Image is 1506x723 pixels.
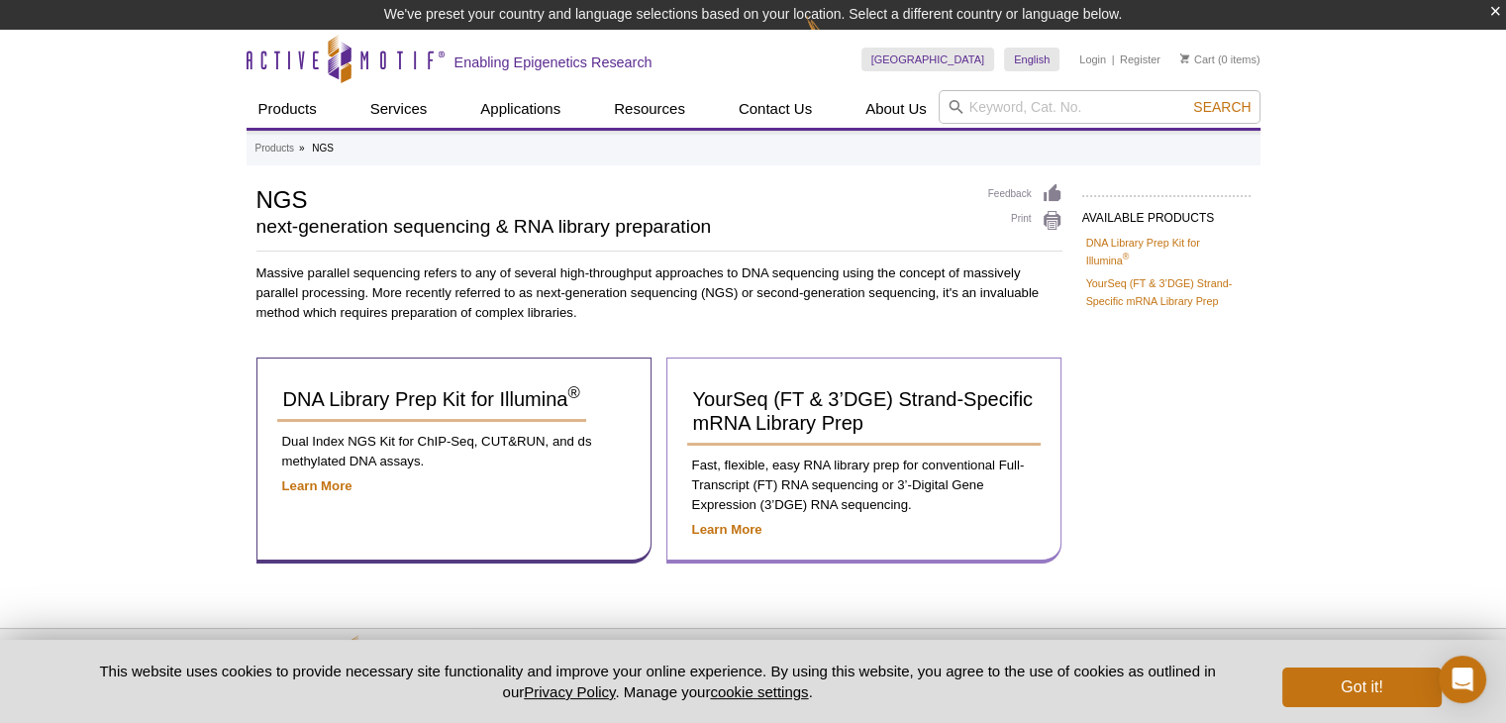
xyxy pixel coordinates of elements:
a: Print [988,210,1062,232]
a: YourSeq (FT & 3’DGE) Strand-Specific mRNA Library Prep [1086,274,1247,310]
a: Services [358,90,440,128]
p: Dual Index NGS Kit for ChIP-Seq, CUT&RUN, and ds methylated DNA assays. [277,432,631,471]
h1: NGS [256,183,968,213]
p: Massive parallel sequencing refers to any of several high-throughput approaches to DNA sequencing... [256,263,1062,323]
a: English [1004,48,1059,71]
img: Change Here [806,15,858,61]
h2: next-generation sequencing & RNA library preparation [256,218,968,236]
h2: Enabling Epigenetics Research [454,53,653,71]
a: Products [255,140,294,157]
p: This website uses cookies to provide necessary site functionality and improve your online experie... [65,661,1251,702]
a: DNA Library Prep Kit for Illumina® [277,378,586,422]
a: About Us [853,90,939,128]
a: Resources [602,90,697,128]
img: Your Cart [1180,53,1189,63]
a: Privacy Policy [524,683,615,700]
li: (0 items) [1180,48,1260,71]
a: Products [247,90,329,128]
button: Got it! [1282,668,1441,707]
a: Contact Us [727,90,824,128]
a: Cart [1180,52,1215,66]
li: » [299,143,305,154]
div: Open Intercom Messenger [1439,656,1486,703]
a: Learn More [692,522,762,537]
a: YourSeq (FT & 3’DGE) Strand-Specific mRNA Library Prep [687,378,1041,446]
a: Register [1120,52,1160,66]
sup: ® [567,384,579,403]
a: Applications [468,90,572,128]
a: DNA Library Prep Kit for Illumina® [1086,234,1247,269]
li: | [1112,48,1115,71]
a: [GEOGRAPHIC_DATA] [861,48,995,71]
a: Learn More [282,478,352,493]
span: Search [1193,99,1251,115]
button: Search [1187,98,1256,116]
span: DNA Library Prep Kit for Illumina [283,388,580,410]
button: cookie settings [710,683,808,700]
a: Login [1079,52,1106,66]
h2: AVAILABLE PRODUCTS [1082,195,1251,231]
p: Fast, flexible, easy RNA library prep for conventional Full-Transcript (FT) RNA sequencing or 3’-... [687,456,1041,515]
a: Feedback [988,183,1062,205]
img: Active Motif, [247,629,474,709]
input: Keyword, Cat. No. [939,90,1260,124]
span: YourSeq (FT & 3’DGE) Strand-Specific mRNA Library Prep [693,388,1033,434]
sup: ® [1123,252,1130,261]
li: NGS [312,143,334,154]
